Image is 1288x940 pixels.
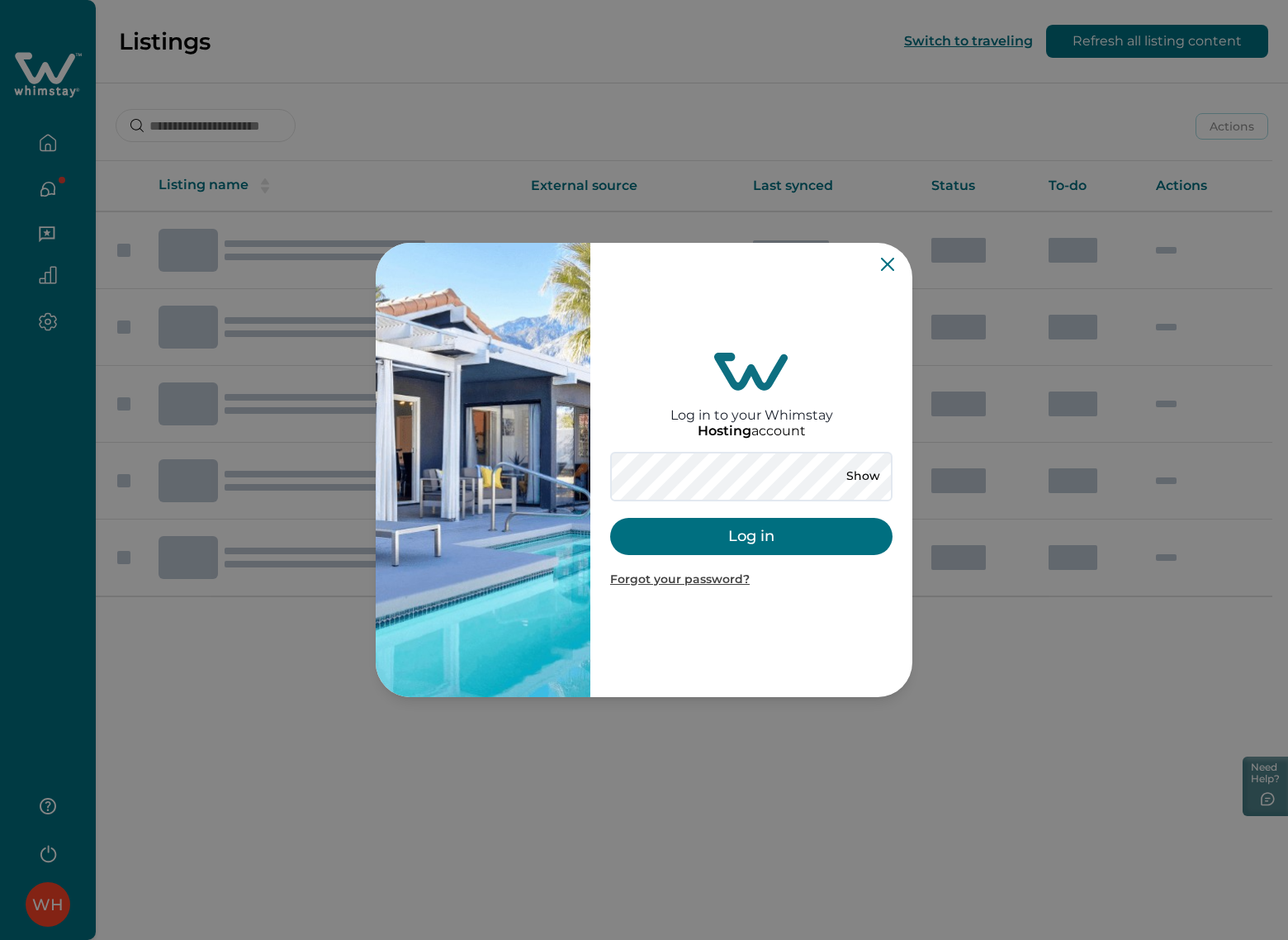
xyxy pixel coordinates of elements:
img: auth-banner [376,243,590,697]
button: Show [833,465,893,488]
h2: Log in to your Whimstay [670,391,833,423]
img: login-logo [714,353,788,391]
p: Forgot your password? [610,572,893,588]
p: account [698,423,806,439]
button: Log in [610,518,893,555]
button: Close [881,258,894,271]
p: Hosting [698,423,751,439]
